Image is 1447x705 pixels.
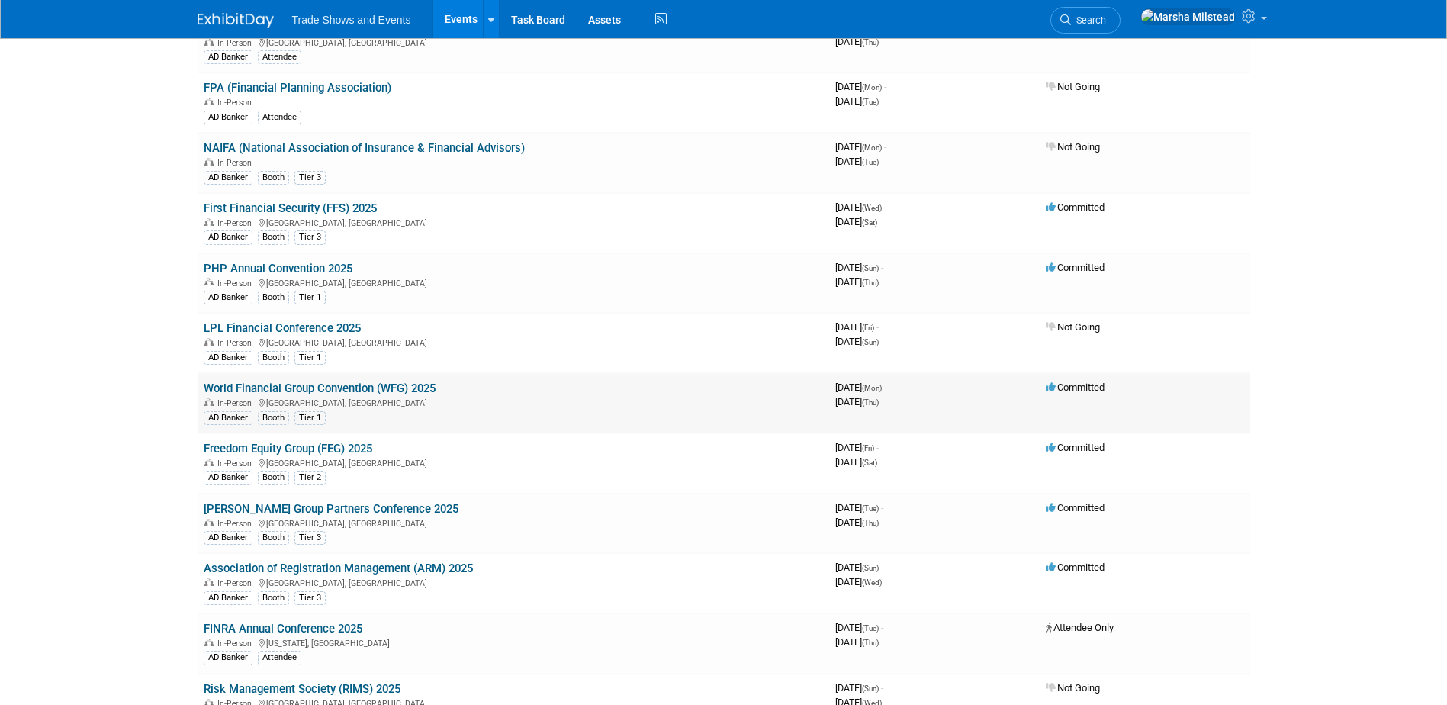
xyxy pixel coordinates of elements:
[204,321,361,335] a: LPL Financial Conference 2025
[862,158,879,166] span: (Tue)
[204,276,823,288] div: [GEOGRAPHIC_DATA], [GEOGRAPHIC_DATA]
[204,338,214,346] img: In-Person Event
[862,98,879,106] span: (Tue)
[258,531,289,545] div: Booth
[258,591,289,605] div: Booth
[835,442,879,453] span: [DATE]
[217,398,256,408] span: In-Person
[204,81,391,95] a: FPA (Financial Planning Association)
[204,471,252,484] div: AD Banker
[835,95,879,107] span: [DATE]
[217,158,256,168] span: In-Person
[204,351,252,365] div: AD Banker
[862,624,879,633] span: (Tue)
[835,396,879,407] span: [DATE]
[862,384,882,392] span: (Mon)
[835,262,883,273] span: [DATE]
[258,111,301,124] div: Attendee
[835,562,883,573] span: [DATE]
[204,141,525,155] a: NAIFA (National Association of Insurance & Financial Advisors)
[835,636,879,648] span: [DATE]
[884,201,886,213] span: -
[862,218,877,227] span: (Sat)
[294,471,326,484] div: Tier 2
[862,83,882,92] span: (Mon)
[881,682,883,694] span: -
[294,591,326,605] div: Tier 3
[204,562,473,575] a: Association of Registration Management (ARM) 2025
[217,338,256,348] span: In-Person
[204,336,823,348] div: [GEOGRAPHIC_DATA], [GEOGRAPHIC_DATA]
[862,38,879,47] span: (Thu)
[217,639,256,649] span: In-Person
[217,38,256,48] span: In-Person
[204,218,214,226] img: In-Person Event
[294,351,326,365] div: Tier 1
[881,622,883,633] span: -
[862,204,882,212] span: (Wed)
[217,278,256,288] span: In-Person
[1050,7,1121,34] a: Search
[258,471,289,484] div: Booth
[876,442,879,453] span: -
[835,276,879,288] span: [DATE]
[204,216,823,228] div: [GEOGRAPHIC_DATA], [GEOGRAPHIC_DATA]
[884,381,886,393] span: -
[876,321,879,333] span: -
[204,98,214,105] img: In-Person Event
[862,578,882,587] span: (Wed)
[862,444,874,452] span: (Fri)
[198,13,274,28] img: ExhibitDay
[835,576,882,587] span: [DATE]
[204,36,823,48] div: [GEOGRAPHIC_DATA], [GEOGRAPHIC_DATA]
[258,291,289,304] div: Booth
[204,576,823,588] div: [GEOGRAPHIC_DATA], [GEOGRAPHIC_DATA]
[204,682,400,696] a: Risk Management Society (RIMS) 2025
[292,14,411,26] span: Trade Shows and Events
[881,502,883,513] span: -
[217,519,256,529] span: In-Person
[204,50,252,64] div: AD Banker
[835,81,886,92] span: [DATE]
[258,230,289,244] div: Booth
[862,338,879,346] span: (Sun)
[258,651,301,665] div: Attendee
[204,591,252,605] div: AD Banker
[835,517,879,528] span: [DATE]
[204,201,377,215] a: First Financial Security (FFS) 2025
[881,262,883,273] span: -
[862,519,879,527] span: (Thu)
[862,324,874,332] span: (Fri)
[204,651,252,665] div: AD Banker
[884,81,886,92] span: -
[294,171,326,185] div: Tier 3
[258,411,289,425] div: Booth
[258,171,289,185] div: Booth
[217,218,256,228] span: In-Person
[862,398,879,407] span: (Thu)
[884,141,886,153] span: -
[217,98,256,108] span: In-Person
[1046,262,1105,273] span: Committed
[1046,81,1100,92] span: Not Going
[1046,562,1105,573] span: Committed
[862,264,879,272] span: (Sun)
[835,321,879,333] span: [DATE]
[835,682,883,694] span: [DATE]
[204,396,823,408] div: [GEOGRAPHIC_DATA], [GEOGRAPHIC_DATA]
[258,351,289,365] div: Booth
[217,578,256,588] span: In-Person
[862,143,882,152] span: (Mon)
[1046,622,1114,633] span: Attendee Only
[204,517,823,529] div: [GEOGRAPHIC_DATA], [GEOGRAPHIC_DATA]
[835,456,877,468] span: [DATE]
[204,278,214,286] img: In-Person Event
[835,336,879,347] span: [DATE]
[204,459,214,466] img: In-Person Event
[204,111,252,124] div: AD Banker
[294,531,326,545] div: Tier 3
[835,502,883,513] span: [DATE]
[204,158,214,166] img: In-Person Event
[1046,381,1105,393] span: Committed
[1071,14,1106,26] span: Search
